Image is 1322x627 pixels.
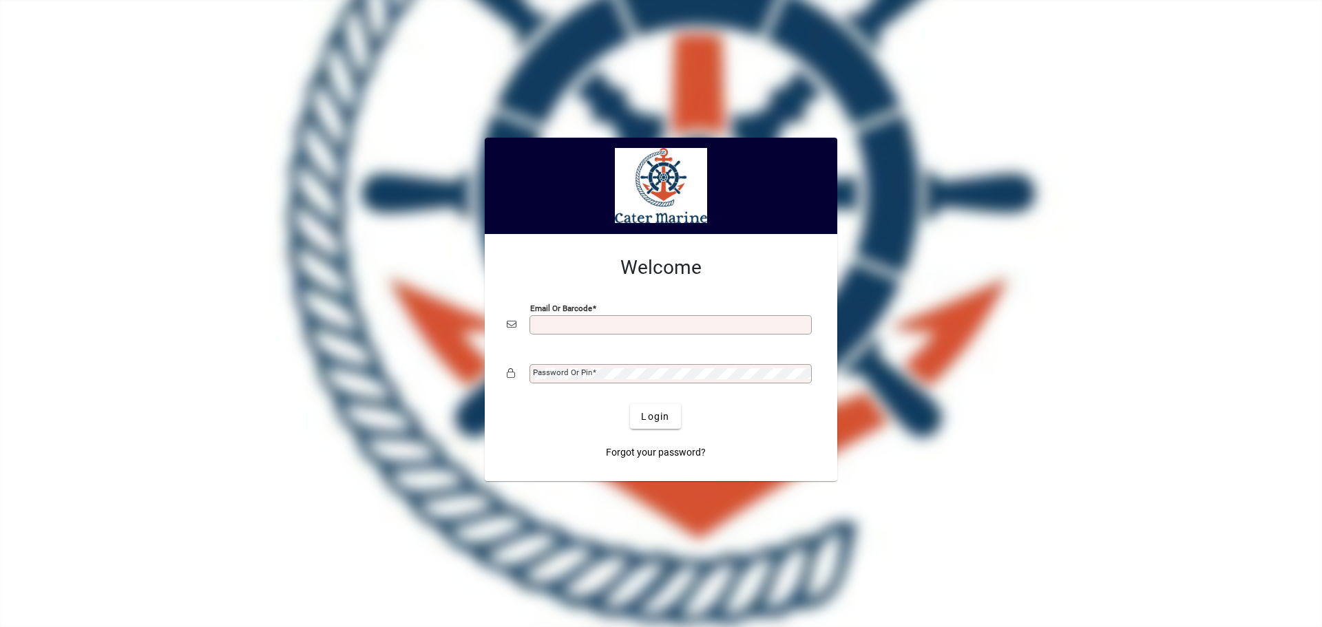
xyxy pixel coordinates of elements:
[600,440,711,465] a: Forgot your password?
[641,410,669,424] span: Login
[630,404,680,429] button: Login
[530,304,592,313] mat-label: Email or Barcode
[507,256,815,279] h2: Welcome
[533,368,592,377] mat-label: Password or Pin
[606,445,706,460] span: Forgot your password?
